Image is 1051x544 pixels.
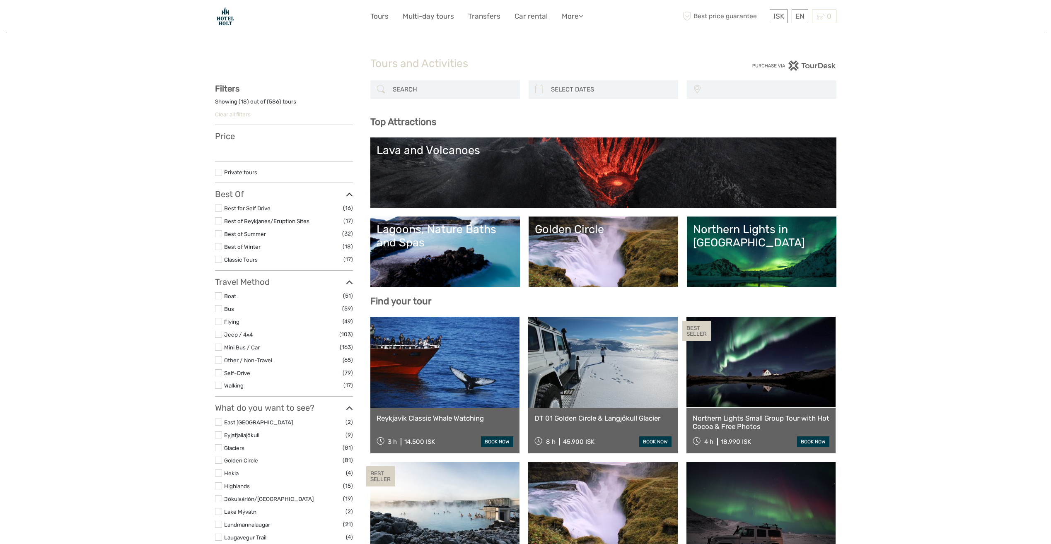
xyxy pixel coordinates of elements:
a: Golden Circle [224,457,258,464]
div: EN [792,10,808,23]
label: 586 [269,98,279,106]
a: Jeep / 4x4 [224,331,253,338]
a: Laugavegur Trail [224,534,266,541]
span: Best price guarantee [681,10,768,23]
a: Private tours [224,169,257,176]
a: book now [481,436,513,447]
h3: Best Of [215,189,353,199]
span: (79) [343,368,353,378]
span: (81) [343,443,353,453]
a: Transfers [468,10,500,22]
a: book now [639,436,672,447]
div: Golden Circle [535,223,672,236]
b: Top Attractions [370,116,436,128]
div: 14.500 ISK [404,438,435,445]
span: 0 [826,12,833,20]
a: Tours [370,10,389,22]
label: 18 [241,98,247,106]
div: Northern Lights in [GEOGRAPHIC_DATA] [693,223,830,250]
a: Highlands [224,483,250,489]
span: (2) [346,417,353,427]
span: ISK [773,12,784,20]
span: (4) [346,468,353,478]
div: BEST SELLER [366,466,395,487]
h1: Tours and Activities [370,57,681,70]
a: More [562,10,583,22]
a: Best of Reykjanes/Eruption Sites [224,218,309,224]
a: Best of Winter [224,243,261,250]
div: Lava and Volcanoes [377,144,830,157]
span: (18) [343,242,353,251]
a: Jökulsárlón/[GEOGRAPHIC_DATA] [224,496,314,502]
a: Hekla [224,470,239,477]
a: Golden Circle [535,223,672,281]
span: (19) [343,494,353,503]
input: SELECT DATES [548,82,674,97]
a: Northern Lights Small Group Tour with Hot Cocoa & Free Photos [693,414,830,431]
h3: Price [215,131,353,141]
a: book now [797,436,829,447]
a: Bus [224,306,234,312]
a: Car rental [515,10,548,22]
a: Self-Drive [224,370,250,376]
a: Lagoons, Nature Baths and Spas [377,223,514,281]
a: Classic Tours [224,256,258,263]
span: (103) [339,330,353,339]
span: (59) [342,304,353,313]
a: Flying [224,318,239,325]
img: Hotel Holt [215,6,236,26]
h3: What do you want to see? [215,403,353,413]
span: (17) [343,380,353,390]
a: Boat [224,293,236,299]
span: (15) [343,481,353,491]
a: Glaciers [224,445,244,451]
a: Mini Bus / Car [224,344,260,351]
input: SEARCH [389,82,516,97]
h3: Travel Method [215,277,353,287]
span: 4 h [704,438,713,445]
span: (65) [343,355,353,365]
span: (163) [340,342,353,352]
div: Lagoons, Nature Baths and Spas [377,223,514,250]
span: (51) [343,291,353,301]
a: Lake Mývatn [224,508,256,515]
div: 18.990 ISK [721,438,751,445]
div: 45.900 ISK [563,438,594,445]
a: Landmannalaugar [224,521,270,528]
span: (32) [342,229,353,238]
a: Northern Lights in [GEOGRAPHIC_DATA] [693,223,830,281]
a: DT 01 Golden Circle & Langjökull Glacier [534,414,672,422]
span: (4) [346,532,353,542]
div: BEST SELLER [682,321,711,342]
span: (21) [343,520,353,529]
strong: Filters [215,84,239,94]
span: (9) [346,430,353,440]
a: Best of Summer [224,231,266,237]
div: Showing ( ) out of ( ) tours [215,98,353,111]
span: 3 h [388,438,397,445]
img: PurchaseViaTourDesk.png [752,60,836,71]
span: (16) [343,203,353,213]
a: Walking [224,382,244,389]
a: Clear all filters [215,111,251,118]
a: Lava and Volcanoes [377,144,830,202]
a: East [GEOGRAPHIC_DATA] [224,419,293,426]
span: (17) [343,216,353,226]
span: (81) [343,455,353,465]
span: (2) [346,507,353,516]
b: Find your tour [370,296,432,307]
span: 8 h [546,438,556,445]
span: (17) [343,255,353,264]
a: Other / Non-Travel [224,357,272,363]
span: (49) [343,317,353,326]
a: Multi-day tours [403,10,454,22]
a: Reykjavík Classic Whale Watching [377,414,514,422]
a: Eyjafjallajökull [224,432,259,438]
a: Best for Self Drive [224,205,271,212]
